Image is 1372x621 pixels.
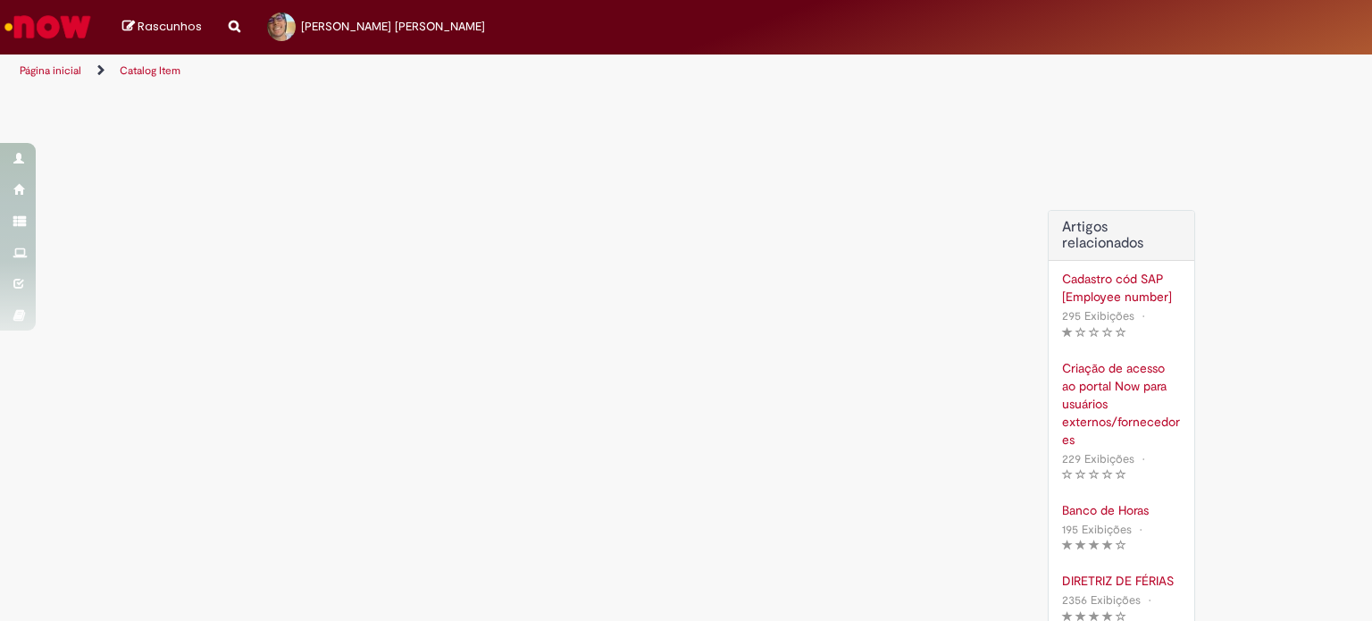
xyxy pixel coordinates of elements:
[1135,517,1146,541] span: •
[301,19,485,34] span: [PERSON_NAME] [PERSON_NAME]
[1062,592,1141,608] span: 2356 Exibições
[1062,359,1181,449] a: Criação de acesso ao portal Now para usuários externos/fornecedores
[1062,501,1181,519] a: Banco de Horas
[13,55,901,88] ul: Trilhas de página
[1144,588,1155,612] span: •
[1062,308,1134,323] span: 295 Exibições
[20,63,81,78] a: Página inicial
[122,19,202,36] a: Rascunhos
[1062,451,1134,466] span: 229 Exibições
[2,9,94,45] img: ServiceNow
[1062,522,1132,537] span: 195 Exibições
[1138,304,1149,328] span: •
[138,18,202,35] span: Rascunhos
[1138,447,1149,471] span: •
[1062,270,1181,306] a: Cadastro cód SAP [Employee number]
[1062,572,1181,590] a: DIRETRIZ DE FÉRIAS
[120,63,180,78] a: Catalog Item
[1062,220,1181,251] h3: Artigos relacionados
